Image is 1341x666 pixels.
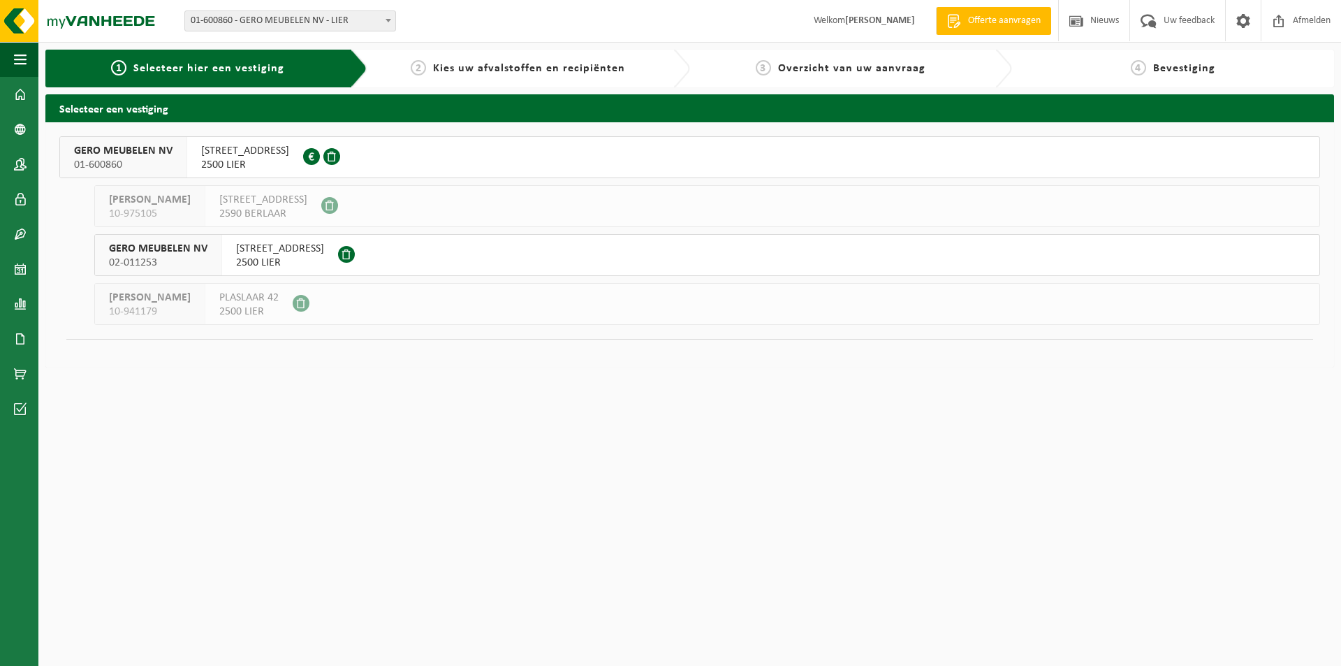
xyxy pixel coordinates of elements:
span: [STREET_ADDRESS] [236,242,324,256]
span: Bevestiging [1153,63,1215,74]
span: 2590 BERLAAR [219,207,307,221]
span: [PERSON_NAME] [109,291,191,305]
a: Offerte aanvragen [936,7,1051,35]
span: [STREET_ADDRESS] [201,144,289,158]
button: GERO MEUBELEN NV 02-011253 [STREET_ADDRESS]2500 LIER [94,234,1320,276]
span: 1 [111,60,126,75]
span: 2 [411,60,426,75]
span: 3 [756,60,771,75]
span: Offerte aanvragen [965,14,1044,28]
span: 10-975105 [109,207,191,221]
h2: Selecteer een vestiging [45,94,1334,122]
span: PLASLAAR 42 [219,291,279,305]
span: Kies uw afvalstoffen en recipiënten [433,63,625,74]
span: 01-600860 - GERO MEUBELEN NV - LIER [184,10,396,31]
span: [STREET_ADDRESS] [219,193,307,207]
span: 2500 LIER [201,158,289,172]
span: 4 [1131,60,1146,75]
span: 2500 LIER [236,256,324,270]
span: Overzicht van uw aanvraag [778,63,925,74]
span: 02-011253 [109,256,207,270]
span: 2500 LIER [219,305,279,319]
span: 01-600860 [74,158,173,172]
span: GERO MEUBELEN NV [109,242,207,256]
span: GERO MEUBELEN NV [74,144,173,158]
span: Selecteer hier een vestiging [133,63,284,74]
button: GERO MEUBELEN NV 01-600860 [STREET_ADDRESS]2500 LIER [59,136,1320,178]
strong: [PERSON_NAME] [845,15,915,26]
span: [PERSON_NAME] [109,193,191,207]
span: 10-941179 [109,305,191,319]
span: 01-600860 - GERO MEUBELEN NV - LIER [185,11,395,31]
